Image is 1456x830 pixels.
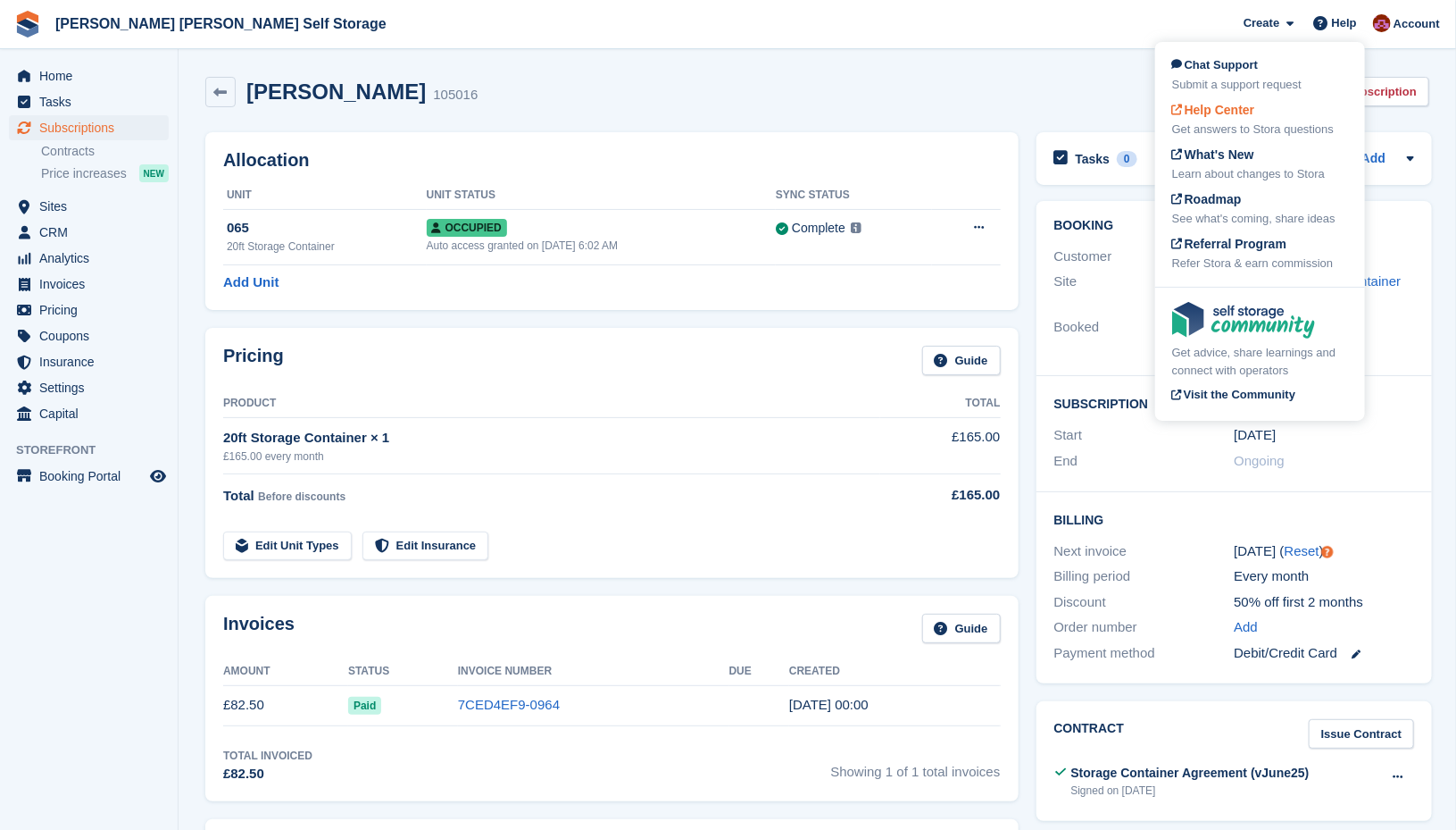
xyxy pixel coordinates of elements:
[9,401,169,426] a: menu
[830,748,1000,784] span: Showing 1 of 1 total invoices
[427,181,776,210] th: Unit Status
[1172,237,1286,251] span: Referral Program
[729,658,789,686] th: Due
[9,375,169,400] a: menu
[427,238,776,254] div: Auto access granted on [DATE] 6:02 AM
[223,532,352,561] a: Edit Unit Types
[458,658,729,686] th: Invoice Number
[1172,235,1348,272] a: Referral Program Refer Stora & earn commission
[1117,151,1137,167] div: 0
[1054,317,1235,355] div: Booked
[41,163,169,183] a: Price increases NEW
[14,11,41,38] img: stora-icon-8386f47178a22dfd0bd8f6a31ec36ba5ce8667c1dd55bd0f319d3a0aa187defe.svg
[39,298,146,323] span: Pricing
[1309,719,1414,749] a: Issue Contract
[1054,219,1415,233] h2: Booking
[223,150,1001,171] h2: Allocation
[1172,147,1254,162] span: What's New
[258,490,345,503] span: Before discounts
[9,63,169,88] a: menu
[39,464,146,489] span: Booking Portal
[223,272,279,293] a: Add Unit
[1076,151,1111,167] h2: Tasks
[223,449,880,465] div: £165.00 every month
[1172,388,1295,401] span: Visit the Community
[9,298,169,323] a: menu
[1234,541,1414,562] div: [DATE] ( )
[9,115,169,140] a: menu
[922,614,1001,643] a: Guide
[1054,719,1125,749] h2: Contract
[1054,643,1235,664] div: Payment method
[147,465,169,487] a: Preview store
[1244,14,1279,32] span: Create
[1234,453,1285,468] span: Ongoing
[41,143,169,160] a: Contracts
[39,272,146,297] span: Invoices
[789,658,1000,686] th: Created
[9,246,169,271] a: menu
[41,165,127,182] span: Price increases
[223,685,348,725] td: £82.50
[9,220,169,245] a: menu
[792,219,845,238] div: Complete
[1172,344,1348,379] div: Get advice, share learnings and connect with operators
[1054,592,1235,613] div: Discount
[1071,764,1310,783] div: Storage Container Agreement (vJune25)
[139,164,169,182] div: NEW
[39,375,146,400] span: Settings
[880,390,1000,418] th: Total
[1172,103,1255,117] span: Help Center
[1172,76,1348,94] div: Submit a support request
[427,219,507,237] span: Occupied
[9,272,169,297] a: menu
[223,614,295,643] h2: Invoices
[1361,149,1385,170] a: Add
[39,115,146,140] span: Subscriptions
[1054,510,1415,528] h2: Billing
[227,239,427,255] div: 20ft Storage Container
[16,441,178,459] span: Storefront
[39,401,146,426] span: Capital
[1172,210,1348,228] div: See what's coming, share ideas
[348,658,458,686] th: Status
[48,9,394,38] a: [PERSON_NAME] [PERSON_NAME] Self Storage
[1172,192,1242,206] span: Roadmap
[1054,425,1235,446] div: Start
[851,222,861,233] img: icon-info-grey-7440780725fd019a000dd9b08b2336e03edf1995a4989e88bcd33f0948082b44.svg
[1285,543,1319,558] a: Reset
[9,194,169,219] a: menu
[223,748,312,764] div: Total Invoiced
[9,349,169,374] a: menu
[39,89,146,114] span: Tasks
[223,181,427,210] th: Unit
[39,323,146,348] span: Coupons
[1054,566,1235,587] div: Billing period
[1234,643,1414,664] div: Debit/Credit Card
[1054,451,1235,472] div: End
[39,194,146,219] span: Sites
[880,417,1000,474] td: £165.00
[880,485,1000,506] div: £165.00
[39,63,146,88] span: Home
[1172,101,1348,138] a: Help Center Get answers to Stora questions
[1071,783,1310,799] div: Signed on [DATE]
[922,346,1001,375] a: Guide
[362,532,489,561] a: Edit Insurance
[1172,190,1348,228] a: Roadmap See what's coming, share ideas
[223,488,254,503] span: Total
[348,697,381,715] span: Paid
[1373,14,1391,32] img: Ben Spickernell
[1172,146,1348,183] a: What's New Learn about changes to Stora
[9,323,169,348] a: menu
[1234,425,1276,446] time: 2025-09-09 23:00:00 UTC
[39,220,146,245] span: CRM
[223,658,348,686] th: Amount
[458,697,560,712] a: 7CED4EF9-0964
[1172,58,1258,71] span: Chat Support
[246,80,426,104] h2: [PERSON_NAME]
[1332,14,1357,32] span: Help
[39,246,146,271] span: Analytics
[776,181,932,210] th: Sync Status
[1054,247,1235,267] div: Customer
